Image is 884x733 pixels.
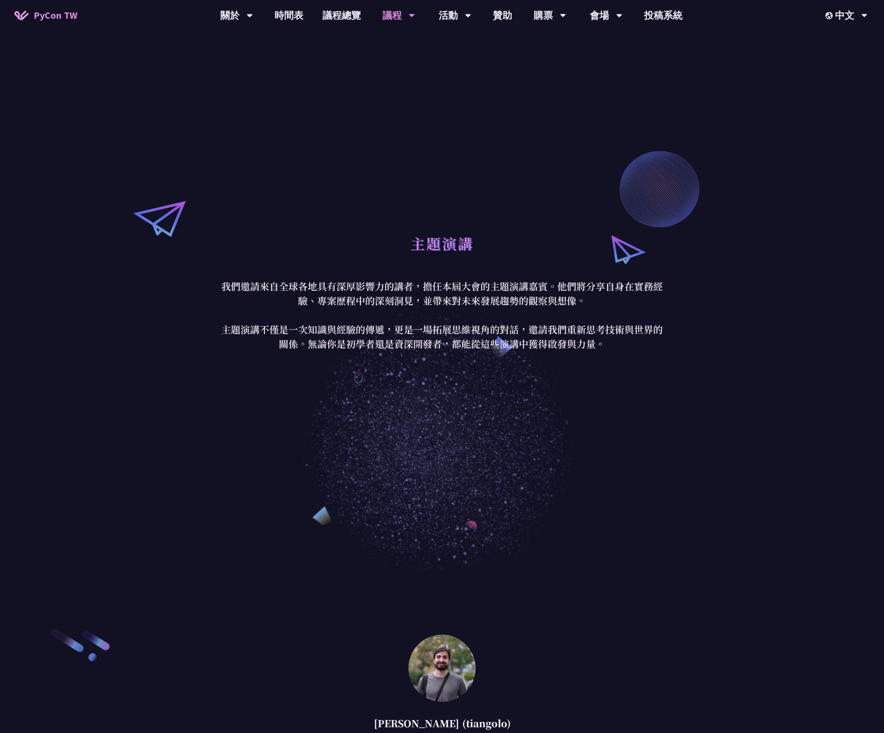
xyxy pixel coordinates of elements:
img: Locale Icon [825,12,835,19]
img: Sebastián Ramírez (tiangolo) [408,635,476,702]
p: 我們邀請來自全球各地具有深厚影響力的講者，擔任本屆大會的主題演講嘉賓。他們將分享自身在實務經驗、專案歷程中的深刻洞見，並帶來對未來發展趨勢的觀察與想像。 主題演講不僅是一次知識與經驗的傳遞，更是... [219,279,665,351]
h1: 主題演講 [410,229,474,258]
a: PyCon TW [5,3,87,27]
img: Home icon of PyCon TW 2025 [14,11,29,20]
span: PyCon TW [34,8,77,23]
